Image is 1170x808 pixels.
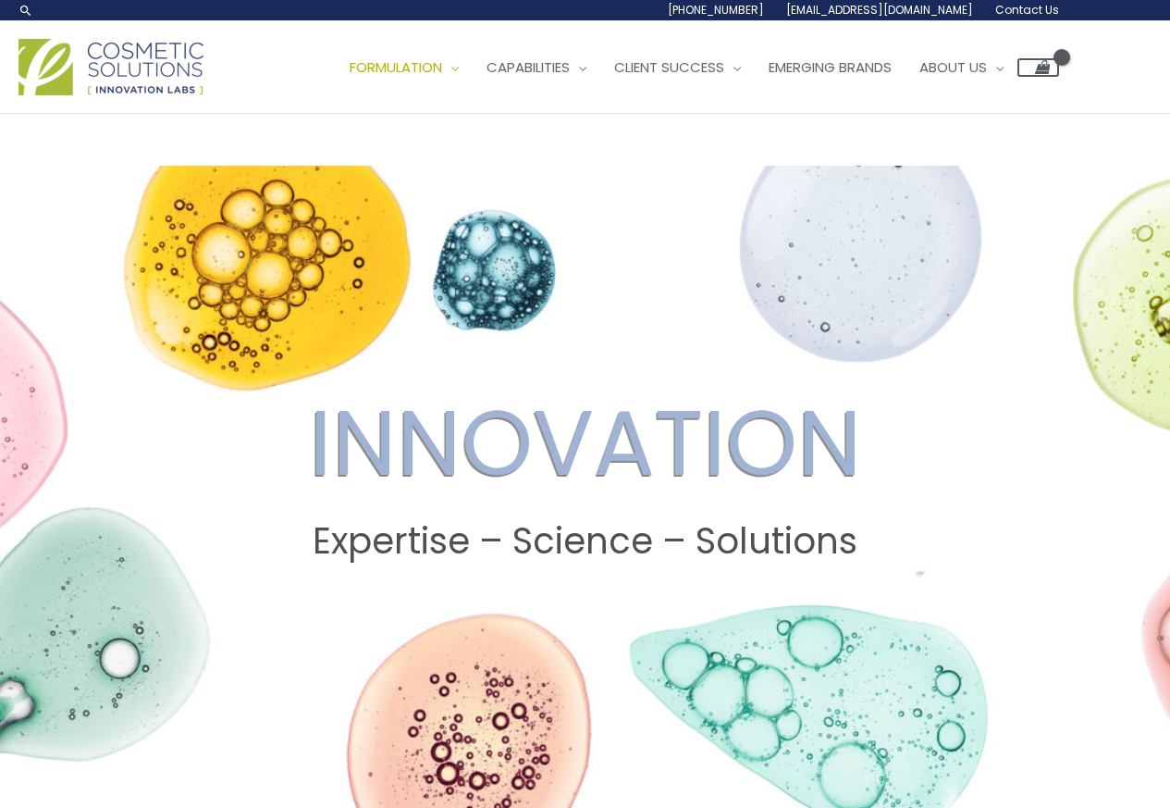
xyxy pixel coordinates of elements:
span: Contact Us [995,2,1059,18]
span: Emerging Brands [769,57,892,77]
span: [EMAIL_ADDRESS][DOMAIN_NAME] [786,2,973,18]
a: Capabilities [473,40,600,95]
a: View Shopping Cart, empty [1017,58,1059,77]
nav: Site Navigation [322,40,1059,95]
h2: Expertise – Science – Solutions [18,520,1152,563]
a: Formulation [336,40,473,95]
img: Cosmetic Solutions Logo [18,39,203,95]
a: Search icon link [18,3,33,18]
span: Formulation [350,57,442,77]
span: [PHONE_NUMBER] [668,2,764,18]
a: Client Success [600,40,755,95]
span: Client Success [614,57,724,77]
h2: INNOVATION [18,389,1152,498]
span: About Us [919,57,987,77]
a: About Us [905,40,1017,95]
span: Capabilities [486,57,570,77]
a: Emerging Brands [755,40,905,95]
